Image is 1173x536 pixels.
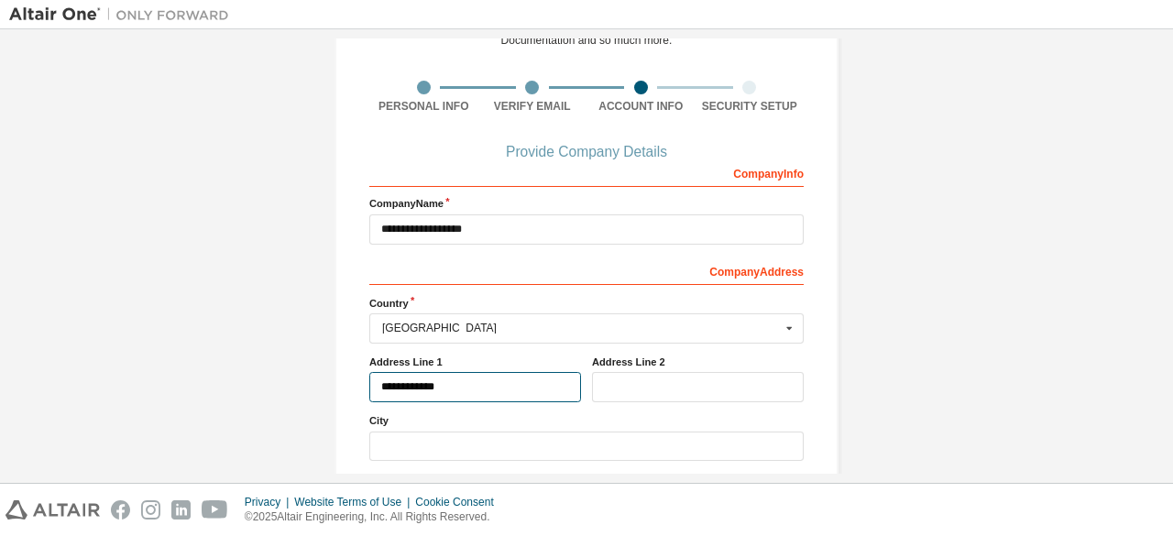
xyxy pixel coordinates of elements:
div: [GEOGRAPHIC_DATA] [382,323,781,334]
img: youtube.svg [202,500,228,520]
img: instagram.svg [141,500,160,520]
label: City [369,413,804,428]
div: Personal Info [369,99,478,114]
div: Account Info [586,99,696,114]
img: Altair One [9,5,238,24]
label: Country [369,296,804,311]
img: facebook.svg [111,500,130,520]
div: Security Setup [696,99,805,114]
label: Address Line 2 [592,355,804,369]
label: State / Province [369,472,804,487]
label: Address Line 1 [369,355,581,369]
div: Company Address [369,256,804,285]
label: Company Name [369,196,804,211]
div: Cookie Consent [415,495,504,509]
img: altair_logo.svg [5,500,100,520]
div: Privacy [245,495,294,509]
div: Provide Company Details [369,147,804,158]
div: Verify Email [478,99,587,114]
p: © 2025 Altair Engineering, Inc. All Rights Reserved. [245,509,505,525]
div: Company Info [369,158,804,187]
div: Website Terms of Use [294,495,415,509]
img: linkedin.svg [171,500,191,520]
